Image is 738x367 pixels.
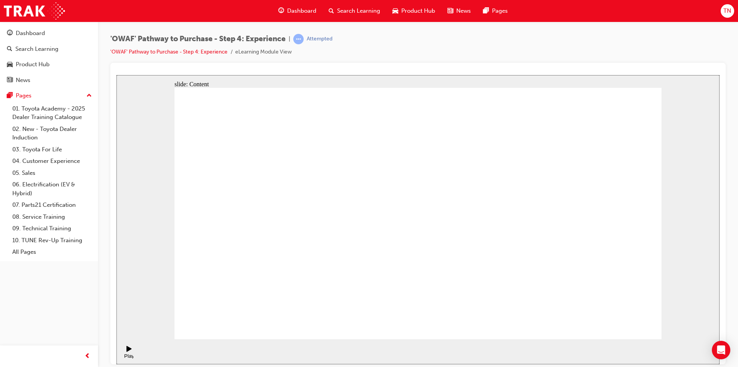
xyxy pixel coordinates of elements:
[337,7,380,15] span: Search Learning
[16,91,32,100] div: Pages
[492,7,508,15] span: Pages
[3,89,95,103] button: Pages
[9,167,95,179] a: 05. Sales
[7,77,13,84] span: news-icon
[9,144,95,156] a: 03. Toyota For Life
[16,76,30,85] div: News
[9,155,95,167] a: 04. Customer Experience
[9,199,95,211] a: 07. Parts21 Certification
[721,4,734,18] button: TN
[7,30,13,37] span: guage-icon
[386,3,441,19] a: car-iconProduct Hub
[441,3,477,19] a: news-iconNews
[322,3,386,19] a: search-iconSearch Learning
[272,3,322,19] a: guage-iconDashboard
[9,123,95,144] a: 02. New - Toyota Dealer Induction
[278,6,284,16] span: guage-icon
[477,3,514,19] a: pages-iconPages
[287,7,316,15] span: Dashboard
[7,92,13,99] span: pages-icon
[3,42,95,56] a: Search Learning
[289,35,290,44] span: |
[293,34,304,44] span: learningRecordVerb_ATTEMPT-icon
[307,35,332,43] div: Attempted
[85,352,90,361] span: prev-icon
[4,264,17,289] div: playback controls
[329,6,334,16] span: search-icon
[235,48,292,57] li: eLearning Module View
[16,60,50,69] div: Product Hub
[723,7,731,15] span: TN
[456,7,471,15] span: News
[110,49,228,55] a: 'OWAF' Pathway to Purchase - Step 4: Experience
[9,211,95,223] a: 08. Service Training
[7,46,12,53] span: search-icon
[3,26,95,40] a: Dashboard
[9,223,95,235] a: 09. Technical Training
[110,35,286,44] span: 'OWAF' Pathway to Purchase - Step 4: Experience
[4,2,65,20] img: Trak
[401,7,435,15] span: Product Hub
[3,25,95,89] button: DashboardSearch LearningProduct HubNews
[15,45,58,54] div: Search Learning
[3,73,95,87] a: News
[392,6,398,16] span: car-icon
[16,29,45,38] div: Dashboard
[7,61,13,68] span: car-icon
[447,6,453,16] span: news-icon
[712,341,730,359] div: Open Intercom Messenger
[4,270,17,283] button: Pause (Ctrl+Alt+P)
[9,246,95,258] a: All Pages
[9,179,95,199] a: 06. Electrification (EV & Hybrid)
[86,91,92,101] span: up-icon
[483,6,489,16] span: pages-icon
[9,235,95,246] a: 10. TUNE Rev-Up Training
[3,57,95,72] a: Product Hub
[9,103,95,123] a: 01. Toyota Academy - 2025 Dealer Training Catalogue
[6,278,19,290] div: Play (Ctrl+Alt+P)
